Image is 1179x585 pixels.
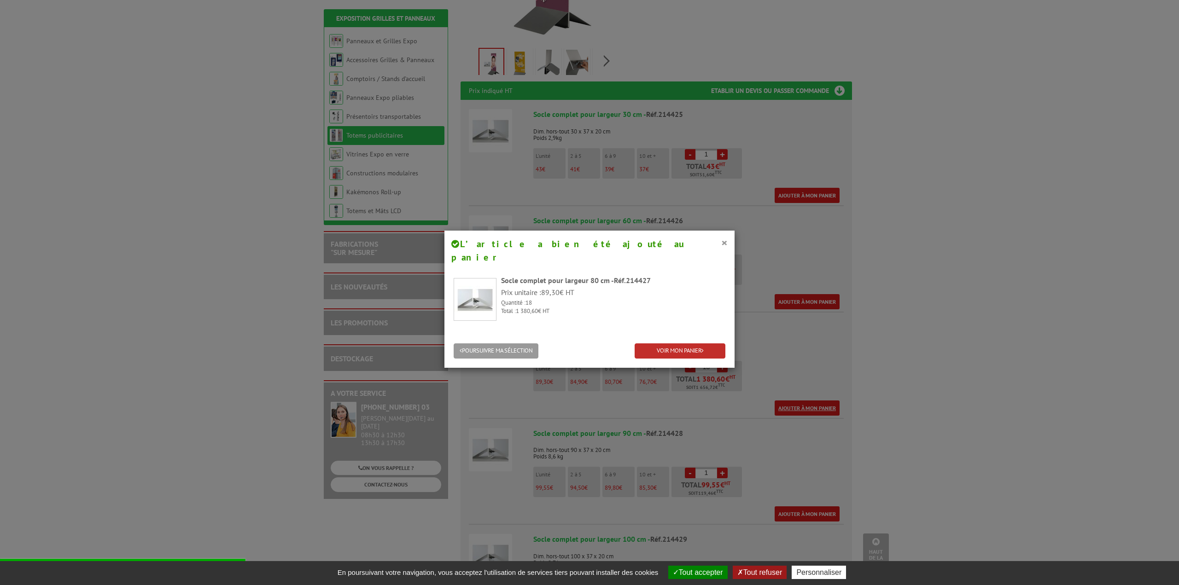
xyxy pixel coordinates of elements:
[501,307,725,316] p: Total : € HT
[333,568,663,576] span: En poursuivant votre navigation, vous acceptez l'utilisation de services tiers pouvant installer ...
[516,307,538,315] span: 1 380,60
[501,275,725,286] div: Socle complet pour largeur 80 cm -
[614,276,651,285] span: Réf.214427
[454,343,538,359] button: POURSUIVRE MA SÉLECTION
[541,288,560,297] span: 89,30
[501,299,725,307] p: Quantité :
[792,566,846,579] button: Personnaliser (fenêtre modale)
[721,237,728,249] button: ×
[451,237,728,264] h4: L’article a bien été ajouté au panier
[733,566,787,579] button: Tout refuser
[525,299,532,307] span: 18
[668,566,728,579] button: Tout accepter
[635,343,725,359] a: VOIR MON PANIER
[501,287,725,298] p: Prix unitaire : € HT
